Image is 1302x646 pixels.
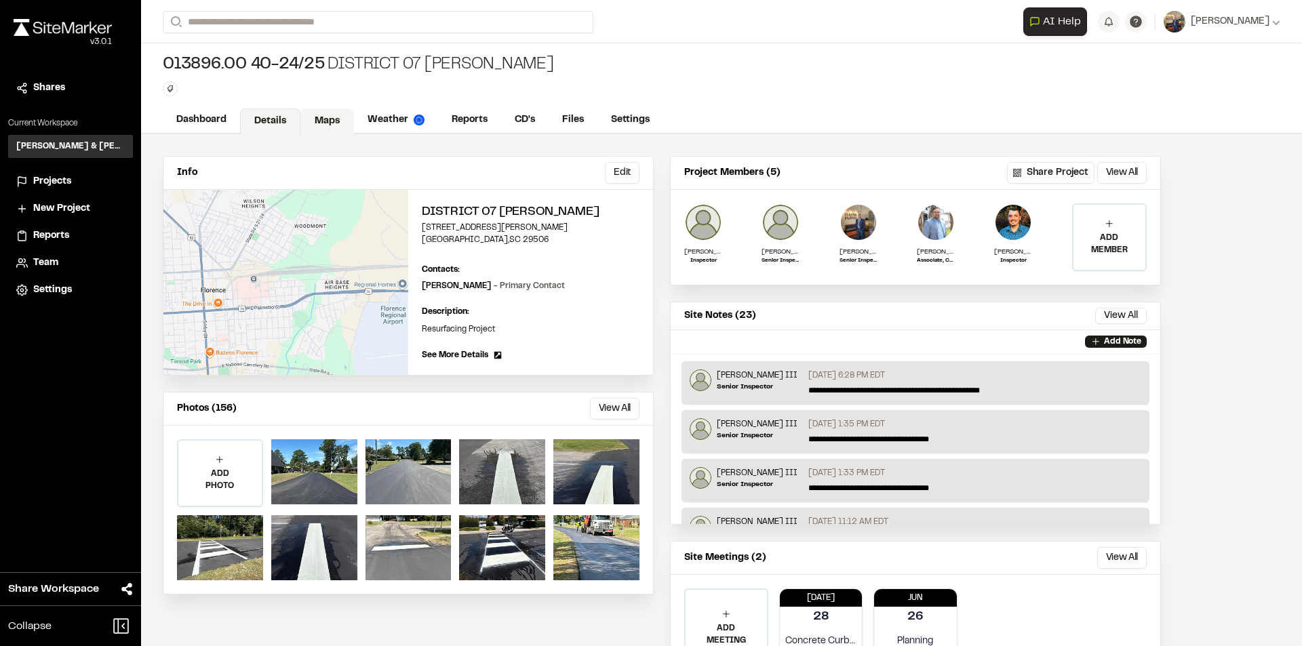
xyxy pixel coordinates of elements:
a: Dashboard [163,107,240,133]
img: Phillip Harrington [994,203,1032,241]
p: ADD MEMBER [1073,232,1145,256]
button: View All [590,398,639,420]
span: Settings [33,283,72,298]
span: AI Help [1043,14,1081,30]
p: Senior Inspector [840,257,877,265]
p: [DATE] 1:33 PM EDT [808,467,885,479]
p: Site Notes (23) [684,308,756,323]
a: Team [16,256,125,270]
img: rebrand.png [14,19,112,36]
p: Add Note [1104,336,1141,348]
p: Senior Inspector [762,257,800,265]
a: Settings [597,107,663,133]
p: [STREET_ADDRESS][PERSON_NAME] [422,222,639,234]
button: Search [163,11,187,33]
p: [DATE] 11:12 AM EDT [808,516,888,528]
p: Senior Inspector [717,479,797,489]
span: 013896.00 40-24/25 [163,54,325,76]
span: [PERSON_NAME] [1191,14,1269,29]
p: [PERSON_NAME] [422,280,565,292]
button: Edit [605,162,639,184]
p: Photos (156) [177,401,237,416]
p: Site Meetings (2) [684,550,766,565]
p: [PERSON_NAME] III [717,516,797,528]
h2: District 07 [PERSON_NAME] [422,203,639,222]
p: Resurfacing Project [422,323,639,336]
p: [PERSON_NAME] III [717,369,797,382]
span: Collapse [8,618,52,634]
p: [PERSON_NAME] [994,247,1032,257]
button: View All [1095,308,1147,324]
div: District 07 [PERSON_NAME] [163,54,554,76]
img: Glenn David Smoak III [690,369,711,391]
a: Projects [16,174,125,189]
p: Info [177,165,197,180]
span: Shares [33,81,65,96]
a: Weather [354,107,438,133]
p: [GEOGRAPHIC_DATA] , SC 29506 [422,234,639,246]
p: Jun [874,592,957,604]
img: Glenn David Smoak III [690,418,711,440]
p: Current Workspace [8,117,133,129]
p: [PERSON_NAME] III [717,418,797,430]
p: [PERSON_NAME] III [717,467,797,479]
p: [PERSON_NAME] [840,247,877,257]
p: [DATE] [780,592,863,604]
p: Associate, CEI [917,257,955,265]
p: [DATE] 1:35 PM EDT [808,418,885,430]
div: Oh geez...please don't... [14,36,112,48]
img: David W Hyatt [840,203,877,241]
span: See More Details [422,349,488,361]
img: User [1164,11,1185,33]
button: Open AI Assistant [1023,7,1087,36]
button: [PERSON_NAME] [1164,11,1280,33]
a: Reports [438,107,501,133]
p: Contacts: [422,264,460,276]
span: - Primary Contact [494,283,565,289]
img: Darby Boykin [684,203,722,241]
a: Settings [16,283,125,298]
a: New Project [16,201,125,216]
button: View All [1097,547,1147,569]
p: Senior Inspector [717,382,797,392]
img: J. Mike Simpson Jr., PE, PMP [917,203,955,241]
p: [PERSON_NAME] [684,247,722,257]
a: Details [240,108,300,134]
p: [PERSON_NAME] [PERSON_NAME], PE, PMP [917,247,955,257]
img: precipai.png [414,115,425,125]
a: Maps [300,108,354,134]
p: Inspector [994,257,1032,265]
a: CD's [501,107,549,133]
a: Shares [16,81,125,96]
div: Open AI Assistant [1023,7,1092,36]
img: Glenn David Smoak III [690,516,711,538]
a: Files [549,107,597,133]
span: Team [33,256,58,270]
span: New Project [33,201,90,216]
img: Glenn David Smoak III [762,203,800,241]
p: 26 [907,608,924,626]
p: 28 [813,608,829,626]
a: Reports [16,228,125,243]
p: Inspector [684,257,722,265]
img: Glenn David Smoak III [690,467,711,489]
p: Description: [422,306,639,318]
span: Projects [33,174,71,189]
button: View All [1097,162,1147,184]
button: Edit Tags [163,81,178,96]
span: Share Workspace [8,581,99,597]
h3: [PERSON_NAME] & [PERSON_NAME] Inc. [16,140,125,153]
p: Senior Inspector [717,430,797,441]
p: Project Members (5) [684,165,781,180]
span: Reports [33,228,69,243]
p: [PERSON_NAME] III [762,247,800,257]
button: Share Project [1007,162,1094,184]
p: ADD PHOTO [178,468,262,492]
p: [DATE] 6:28 PM EDT [808,369,885,382]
